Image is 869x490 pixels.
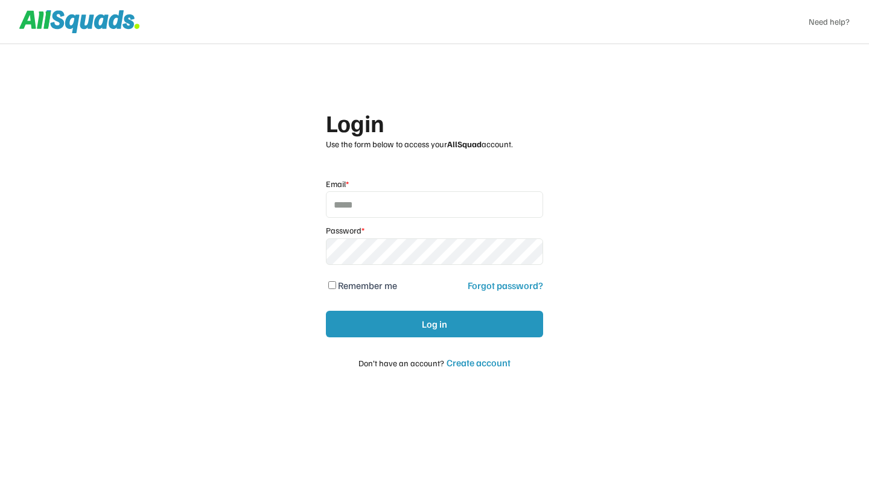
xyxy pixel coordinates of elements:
[326,109,543,136] div: Login
[809,16,850,27] a: Need help?
[358,357,444,369] div: Don’t have an account?
[468,279,543,291] div: Forgot password?
[326,311,543,337] button: Log in
[447,357,511,369] div: Create account
[326,139,543,150] div: Use the form below to access your account.
[338,279,397,291] label: Remember me
[447,139,482,149] strong: AllSquad
[326,225,364,236] div: Password
[326,179,349,189] div: Email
